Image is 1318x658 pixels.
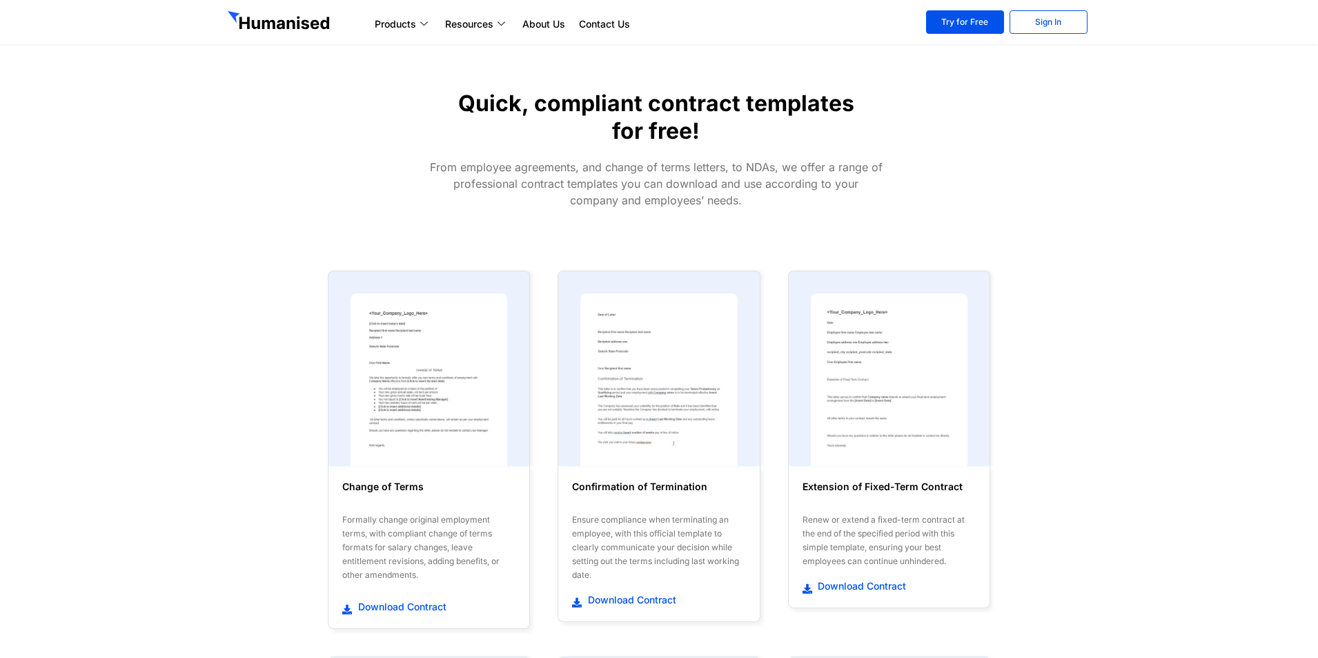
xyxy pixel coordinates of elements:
div: Renew or extend a fixed-term contract at the end of the specified period with this simple templat... [803,513,976,568]
a: Download Contract [342,599,515,615]
span: Formally change original employment terms, with compliant change of terms formats for salary chan... [342,514,500,580]
a: Products [368,16,438,32]
h6: Confirmation of Termination [572,480,745,507]
a: Download Contract [572,592,745,608]
h1: Quick, compliant contract templates for free! [453,90,858,145]
a: Resources [438,16,515,32]
span: Download Contract [814,579,906,593]
h6: Extension of Fixed-Term Contract [803,480,976,507]
div: From employee agreements, and change of terms letters, to NDAs, we offer a range of professional ... [429,159,884,209]
a: Try for Free [926,10,1004,34]
div: Ensure compliance when terminating an employee, with this official template to clearly communicat... [572,513,745,582]
h6: Change of Terms [342,480,515,507]
a: Sign In [1010,10,1088,34]
a: Download Contract [803,579,976,594]
a: Contact Us [572,16,637,32]
a: About Us [515,16,572,32]
span: Download Contract [584,593,676,607]
img: GetHumanised Logo [228,11,333,33]
span: Download Contract [355,600,446,614]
